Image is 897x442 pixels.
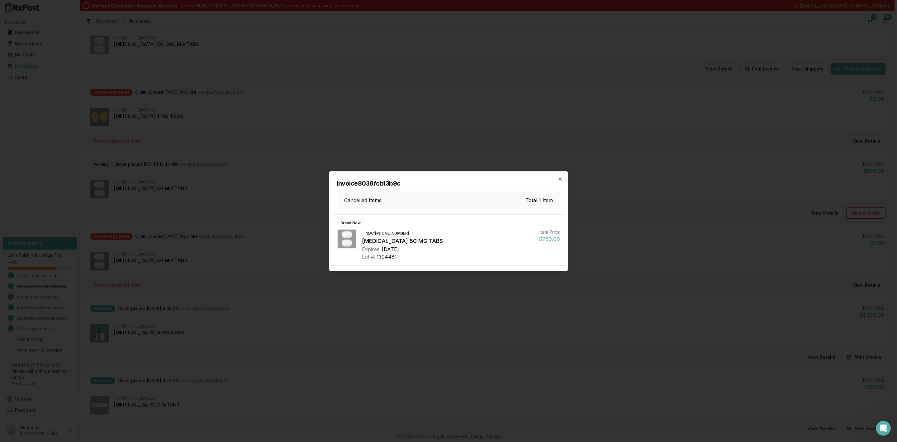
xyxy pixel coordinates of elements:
[337,179,560,188] h2: Invoice 8038fcb13b9c
[338,230,356,248] img: Ubrelvy 50 MG TABS
[876,421,891,436] iframe: Intercom live chat
[539,235,560,243] div: $750.00
[539,229,560,235] div: Item Price
[362,253,375,260] div: Lot #:
[362,245,381,253] div: Expires:
[382,245,399,253] div: [DATE]
[337,220,364,226] div: Brand New
[362,237,534,245] div: [MEDICAL_DATA] 50 MG TABS
[362,230,413,237] div: NDC: [PHONE_NUMBER]
[525,197,553,204] h3: Total 1 Item
[344,197,382,204] h3: Cancelled Items
[377,253,397,260] div: 1304481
